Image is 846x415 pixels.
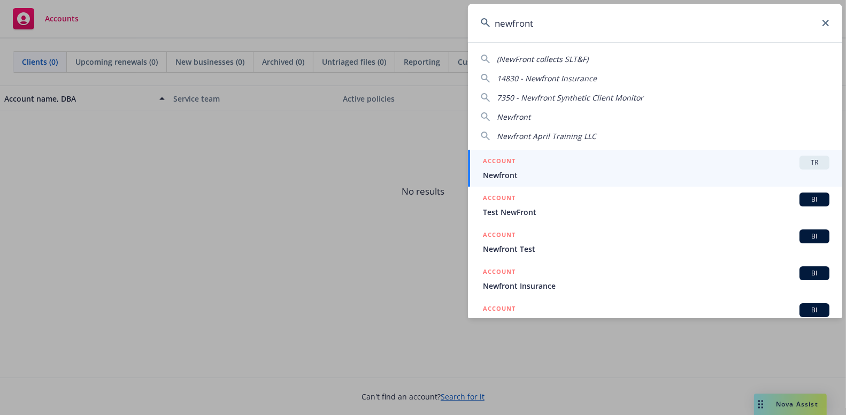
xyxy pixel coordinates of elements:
a: ACCOUNTBITest NewFront [468,187,842,224]
span: Newfront Insurance [483,280,829,291]
h5: ACCOUNT [483,229,516,242]
span: TR [804,158,825,167]
a: ACCOUNTBINewfront Test [468,224,842,260]
span: Newfront Insurance [483,317,829,328]
span: Newfront April Training LLC [497,131,596,141]
span: BI [804,195,825,204]
span: Newfront [483,170,829,181]
span: BI [804,305,825,315]
a: ACCOUNTBINewfront Insurance [468,260,842,297]
a: ACCOUNTBINewfront Insurance [468,297,842,334]
h5: ACCOUNT [483,193,516,205]
input: Search... [468,4,842,42]
span: BI [804,232,825,241]
span: Test NewFront [483,206,829,218]
a: ACCOUNTTRNewfront [468,150,842,187]
span: Newfront [497,112,530,122]
h5: ACCOUNT [483,303,516,316]
span: Newfront Test [483,243,829,255]
span: 7350 - Newfront Synthetic Client Monitor [497,93,643,103]
h5: ACCOUNT [483,156,516,168]
span: 14830 - Newfront Insurance [497,73,597,83]
h5: ACCOUNT [483,266,516,279]
span: (NewFront collects SLT&F) [497,54,588,64]
span: BI [804,268,825,278]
